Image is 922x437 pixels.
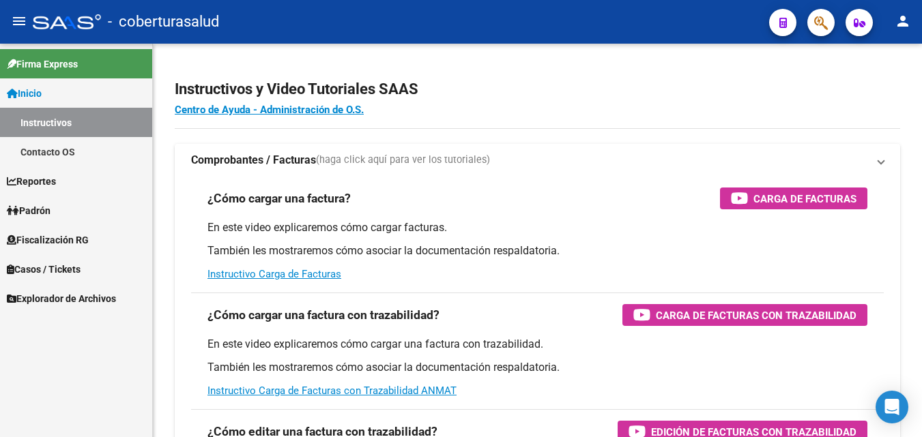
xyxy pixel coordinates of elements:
strong: Comprobantes / Facturas [191,153,316,168]
h3: ¿Cómo cargar una factura? [207,189,351,208]
span: Padrón [7,203,51,218]
p: En este video explicaremos cómo cargar facturas. [207,220,867,235]
span: Carga de Facturas con Trazabilidad [656,307,856,324]
h2: Instructivos y Video Tutoriales SAAS [175,76,900,102]
p: También les mostraremos cómo asociar la documentación respaldatoria. [207,243,867,258]
span: Inicio [7,86,42,101]
mat-expansion-panel-header: Comprobantes / Facturas(haga click aquí para ver los tutoriales) [175,144,900,177]
mat-icon: menu [11,13,27,29]
span: Carga de Facturas [753,190,856,207]
a: Instructivo Carga de Facturas [207,268,341,280]
a: Instructivo Carga de Facturas con Trazabilidad ANMAT [207,385,457,397]
span: Casos / Tickets [7,262,81,277]
span: Fiscalización RG [7,232,89,247]
h3: ¿Cómo cargar una factura con trazabilidad? [207,305,440,325]
mat-icon: person [895,13,911,29]
span: Firma Express [7,57,78,72]
a: Centro de Ayuda - Administración de O.S. [175,104,364,116]
button: Carga de Facturas [720,187,867,209]
span: Explorador de Archivos [7,291,116,306]
span: Reportes [7,174,56,189]
span: (haga click aquí para ver los tutoriales) [316,153,490,168]
p: También les mostraremos cómo asociar la documentación respaldatoria. [207,360,867,375]
div: Open Intercom Messenger [876,391,908,423]
p: En este video explicaremos cómo cargar una factura con trazabilidad. [207,337,867,352]
span: - coberturasalud [108,7,219,37]
button: Carga de Facturas con Trazabilidad [622,304,867,326]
